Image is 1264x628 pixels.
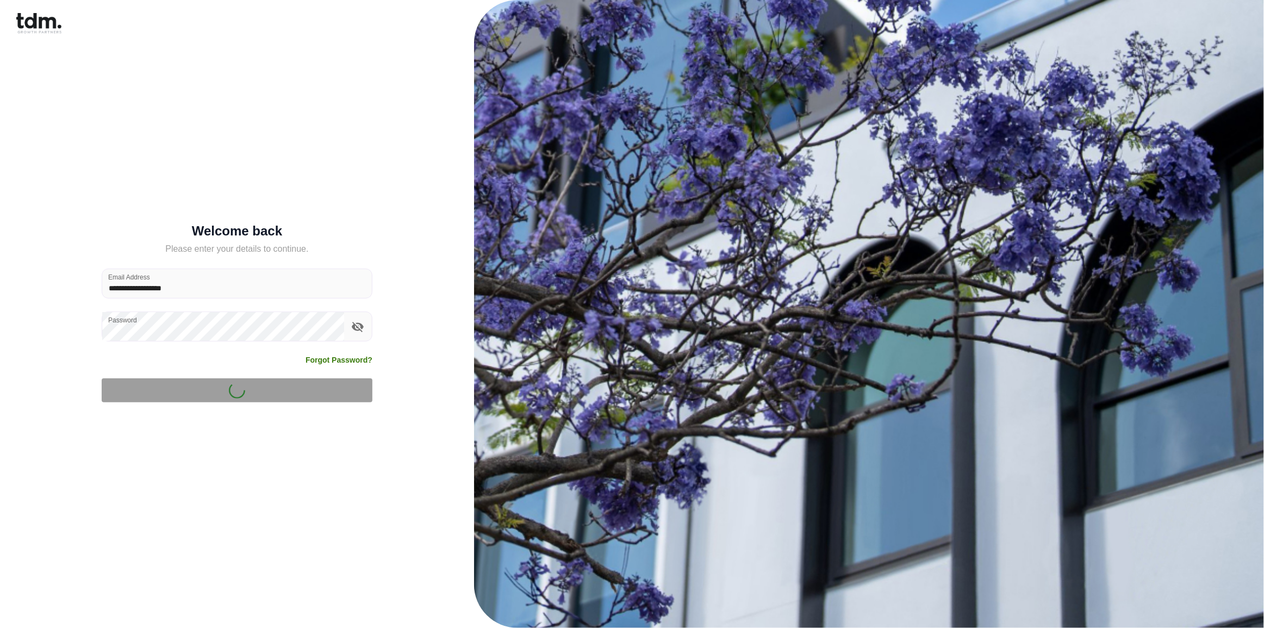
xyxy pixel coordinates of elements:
[306,355,372,365] a: Forgot Password?
[108,272,150,282] label: Email Address
[102,243,372,256] h5: Please enter your details to continue.
[348,318,367,336] button: toggle password visibility
[102,226,372,237] h5: Welcome back
[108,315,137,325] label: Password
